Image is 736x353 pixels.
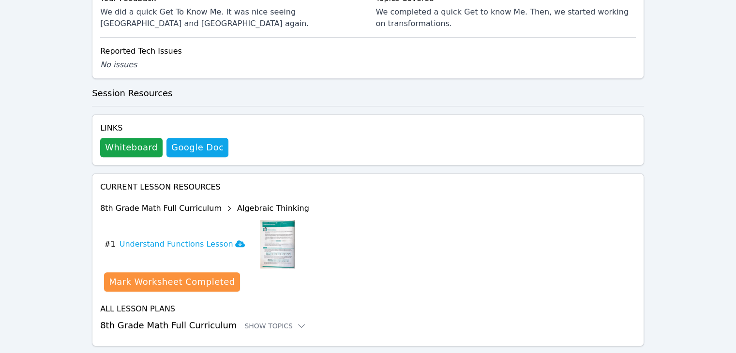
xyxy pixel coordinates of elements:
[260,220,295,268] img: Understand Functions Lesson
[376,6,636,29] div: We completed a quick Get to know Me. Then, we started working on transformations.
[104,220,252,268] button: #1Understand Functions Lesson
[120,238,245,250] h3: Understand Functions Lesson
[109,275,235,289] div: Mark Worksheet Completed
[100,45,636,57] div: Reported Tech Issues
[100,6,360,29] div: We did a quick Get To Know Me. It was nice seeing [GEOGRAPHIC_DATA] and [GEOGRAPHIC_DATA] again.
[100,60,137,69] span: No issues
[166,138,228,157] a: Google Doc
[104,238,116,250] span: # 1
[100,303,636,315] h4: All Lesson Plans
[244,321,306,331] button: Show Topics
[100,122,228,134] h4: Links
[92,87,644,100] h3: Session Resources
[104,272,240,292] button: Mark Worksheet Completed
[100,181,636,193] h4: Current Lesson Resources
[100,319,636,332] h3: 8th Grade Math Full Curriculum
[100,138,163,157] button: Whiteboard
[100,201,309,216] div: 8th Grade Math Full Curriculum Algebraic Thinking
